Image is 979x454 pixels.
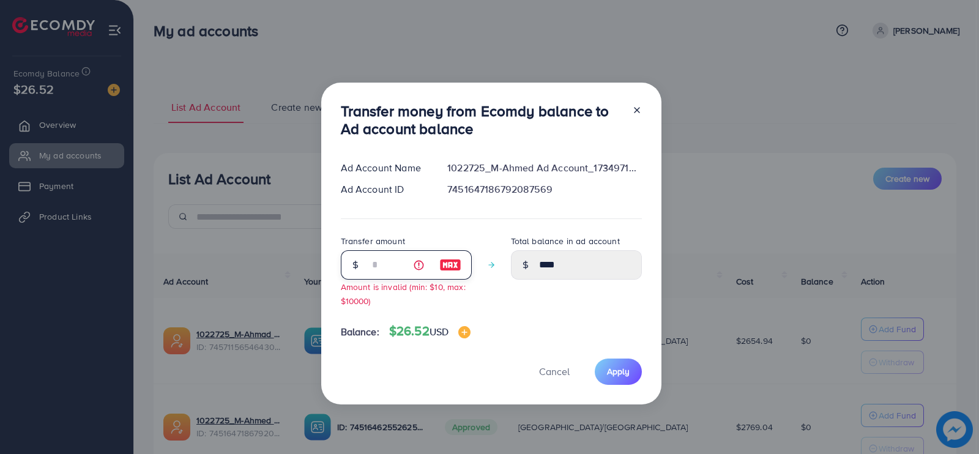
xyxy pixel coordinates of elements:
h3: Transfer money from Ecomdy balance to Ad account balance [341,102,622,138]
span: Cancel [539,365,570,378]
span: USD [430,325,449,338]
img: image [458,326,471,338]
label: Total balance in ad account [511,235,620,247]
button: Cancel [524,359,585,385]
small: Amount is invalid (min: $10, max: $10000) [341,281,466,307]
div: Ad Account ID [331,182,438,196]
label: Transfer amount [341,235,405,247]
h4: $26.52 [389,324,471,339]
span: Apply [607,365,630,378]
button: Apply [595,359,642,385]
div: 1022725_M-Ahmed Ad Account_1734971817368 [437,161,651,175]
span: Balance: [341,325,379,339]
img: image [439,258,461,272]
div: Ad Account Name [331,161,438,175]
div: 7451647186792087569 [437,182,651,196]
